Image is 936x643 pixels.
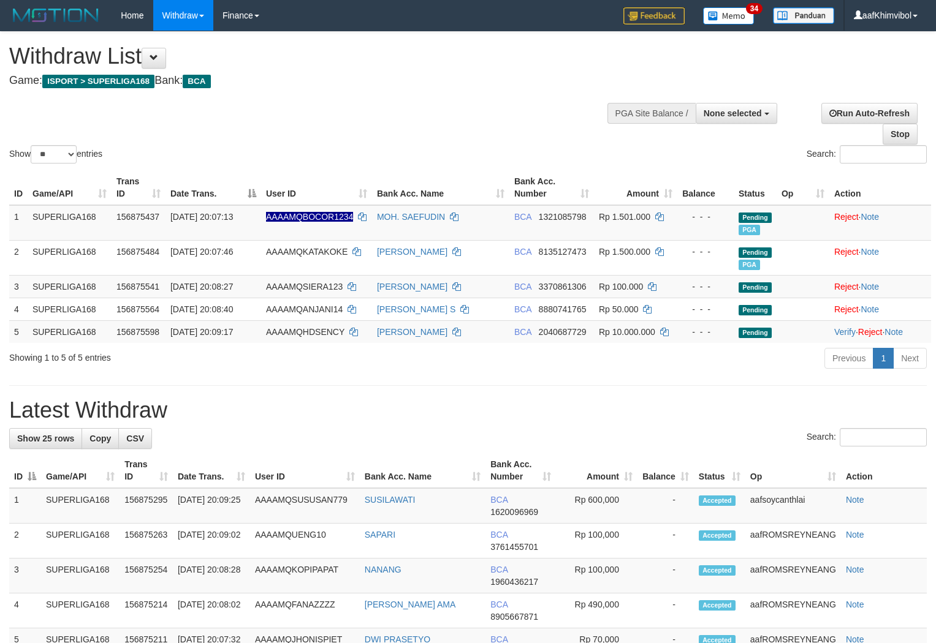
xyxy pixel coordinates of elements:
th: User ID: activate to sort column ascending [261,170,372,205]
td: SUPERLIGA168 [28,205,112,241]
td: 2 [9,240,28,275]
span: BCA [490,600,508,609]
select: Showentries [31,145,77,164]
td: aafROMSREYNEANG [745,558,841,593]
span: Copy 1620096969 to clipboard [490,507,538,517]
span: Rp 10.000.000 [599,327,655,337]
img: Button%20Memo.svg [703,7,755,24]
td: - [637,524,694,558]
td: AAAAMQUENG10 [250,524,360,558]
span: Show 25 rows [17,434,74,443]
th: Op: activate to sort column ascending [777,170,829,205]
span: Copy 1960436217 to clipboard [490,577,538,587]
a: Note [846,530,864,540]
span: Marked by aafsoycanthlai [739,260,760,270]
td: SUPERLIGA168 [28,320,112,343]
a: Run Auto-Refresh [821,103,918,124]
label: Search: [807,428,927,446]
span: Copy 2040687729 to clipboard [539,327,587,337]
a: CSV [118,428,152,449]
span: Rp 50.000 [599,304,639,314]
a: MOH. SAEFUDIN [377,212,445,222]
a: NANANG [365,565,401,574]
span: BCA [183,75,210,88]
span: Accepted [699,600,736,611]
td: 4 [9,593,41,628]
span: [DATE] 20:07:13 [170,212,233,222]
span: Copy 3370861306 to clipboard [539,282,587,291]
a: Note [846,495,864,505]
span: 156875564 [116,304,159,314]
span: Marked by aafsoycanthlai [739,225,760,235]
span: None selected [704,108,762,118]
a: Next [893,348,927,369]
th: Amount: activate to sort column ascending [556,453,637,488]
div: PGA Site Balance / [607,103,696,124]
td: SUPERLIGA168 [28,240,112,275]
button: None selected [696,103,777,124]
span: AAAAMQSIERA123 [266,282,343,291]
td: [DATE] 20:08:28 [173,558,250,593]
th: Bank Acc. Number: activate to sort column ascending [485,453,556,488]
a: [PERSON_NAME] [377,327,447,337]
a: Reject [834,304,859,314]
th: Action [829,170,931,205]
td: Rp 100,000 [556,524,637,558]
img: Feedback.jpg [623,7,685,24]
span: BCA [514,327,531,337]
th: Date Trans.: activate to sort column descending [166,170,261,205]
span: [DATE] 20:09:17 [170,327,233,337]
td: · [829,205,931,241]
td: aafsoycanthlai [745,488,841,524]
td: · [829,298,931,320]
div: - - - [682,326,729,338]
span: Rp 1.501.000 [599,212,650,222]
th: Bank Acc. Name: activate to sort column ascending [360,453,485,488]
td: SUPERLIGA168 [28,275,112,298]
td: - [637,558,694,593]
a: Note [861,282,879,291]
th: Balance: activate to sort column ascending [637,453,694,488]
div: - - - [682,303,729,315]
a: Copy [82,428,119,449]
a: Reject [834,212,859,222]
td: 1 [9,488,41,524]
a: SUSILAWATI [365,495,416,505]
img: MOTION_logo.png [9,6,102,24]
a: SAPARI [365,530,395,540]
th: Op: activate to sort column ascending [745,453,841,488]
span: CSV [126,434,144,443]
th: Balance [677,170,734,205]
img: panduan.png [773,7,834,24]
span: BCA [514,282,531,291]
span: [DATE] 20:08:40 [170,304,233,314]
th: Game/API: activate to sort column ascending [28,170,112,205]
th: Bank Acc. Number: activate to sort column ascending [509,170,594,205]
span: Accepted [699,495,736,506]
td: 2 [9,524,41,558]
td: · [829,240,931,275]
span: BCA [490,530,508,540]
span: 156875484 [116,247,159,257]
span: BCA [490,495,508,505]
span: [DATE] 20:08:27 [170,282,233,291]
input: Search: [840,145,927,164]
th: Game/API: activate to sort column ascending [41,453,120,488]
span: 156875541 [116,282,159,291]
a: Note [861,247,879,257]
h1: Withdraw List [9,44,612,69]
td: [DATE] 20:09:25 [173,488,250,524]
div: - - - [682,246,729,258]
a: Note [861,212,879,222]
a: [PERSON_NAME] [377,247,447,257]
span: AAAAMQHDSENCY [266,327,344,337]
td: Rp 490,000 [556,593,637,628]
a: Reject [834,247,859,257]
a: Previous [824,348,873,369]
td: aafROMSREYNEANG [745,593,841,628]
span: Copy 8905667871 to clipboard [490,612,538,622]
td: SUPERLIGA168 [41,524,120,558]
th: Action [841,453,927,488]
td: · [829,275,931,298]
td: 5 [9,320,28,343]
